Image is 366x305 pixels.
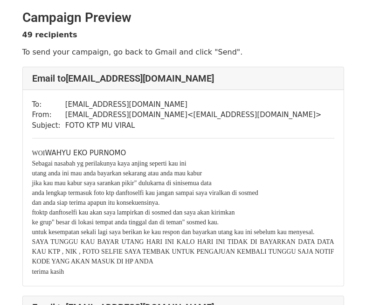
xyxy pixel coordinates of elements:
[32,238,334,265] font: SAYA TUNGGU KAU BAYAR UTANG HARI INI KALO HARI INI TIDAK DI BAYARKAN DATA DATA KAU KTP , NIK , FO...
[32,209,235,216] font: ktp dan selfi kau akan saya lampirkan di sosmed dan saya akan kirimkan
[65,120,322,131] td: FOTO KTP MU VIRAL
[32,189,258,196] font: anda lengkap termasuk foto ktp dan selfi kau jangan sampai saya viralkan di sosmed
[22,30,77,39] strong: 49 recipients
[32,170,202,177] font: utang anda ini mau anda bayarkan sekarang atau anda mau kabur
[32,110,65,120] td: From:
[22,47,344,57] p: To send your campaign, go back to Gmail and click "Send".
[65,99,322,110] td: [EMAIL_ADDRESS][DOMAIN_NAME]
[32,219,219,226] font: ke grup" besar di lokasi tempat anda tinggal dan di teman" sosmed kau.
[65,110,322,120] td: [EMAIL_ADDRESS][DOMAIN_NAME] < [EMAIL_ADDRESS][DOMAIN_NAME] >
[125,189,133,196] span: fto
[32,209,40,216] span: fto
[32,99,65,110] td: To:
[32,180,212,187] font: jika kau mau kabur saya sarankan pikir" dulu semua data
[166,180,182,187] span: di sini
[32,160,186,167] font: Sebagai nasabah yg perilakunya kaya anjing seperti kau ini
[32,148,334,277] div: WAHYU EKO PURNOMO
[32,150,45,157] span: WOI
[32,268,64,275] span: terima kasih
[32,120,65,131] td: Subject:
[32,199,160,206] font: dan anda siap terima apapun itu konsekuensinya.
[22,10,344,26] h2: Campaign Preview
[32,229,315,236] font: untuk kesempatan sekali lagi saya berikan ke kau respon dan bayarkan utang kau ini sebelum kau me...
[32,73,334,84] h4: Email to [EMAIL_ADDRESS][DOMAIN_NAME]
[59,209,66,216] span: fto
[150,180,165,187] span: karna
